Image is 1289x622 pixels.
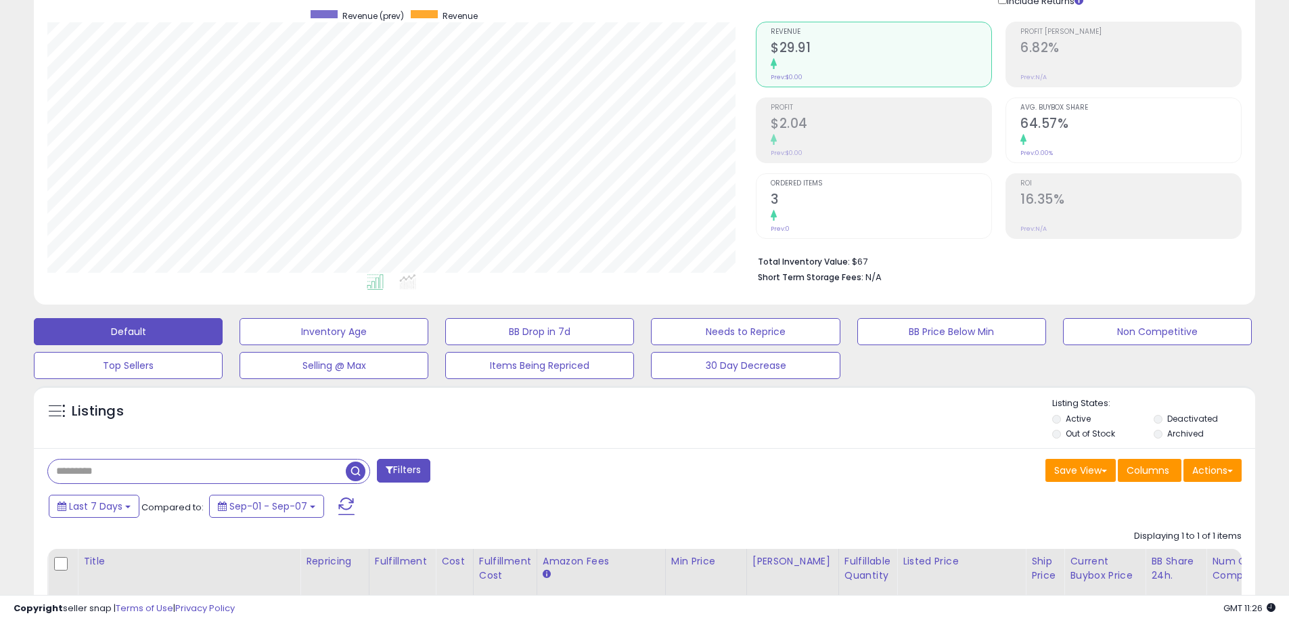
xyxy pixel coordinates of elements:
div: Num of Comp. [1212,554,1261,583]
span: 2025-09-15 11:26 GMT [1223,602,1275,615]
small: Prev: $0.00 [771,73,802,81]
small: Prev: $0.00 [771,149,802,157]
div: Fulfillment Cost [479,554,531,583]
span: ROI [1020,180,1241,187]
button: Default [34,318,223,345]
div: Title [83,554,294,569]
span: Revenue (prev) [342,10,404,22]
div: seller snap | | [14,602,235,615]
label: Deactivated [1167,413,1218,424]
div: Fulfillable Quantity [844,554,891,583]
button: Save View [1045,459,1116,482]
span: Sep-01 - Sep-07 [229,499,307,513]
div: Fulfillment [375,554,430,569]
small: Prev: 0 [771,225,790,233]
span: Avg. Buybox Share [1020,104,1241,112]
h2: 16.35% [1020,192,1241,210]
small: Prev: N/A [1020,225,1047,233]
button: Non Competitive [1063,318,1252,345]
button: Inventory Age [240,318,428,345]
div: Cost [441,554,468,569]
span: Last 7 Days [69,499,122,513]
b: Total Inventory Value: [758,256,850,267]
button: Sep-01 - Sep-07 [209,495,324,518]
small: Prev: N/A [1020,73,1047,81]
h2: $2.04 [771,116,991,134]
div: Ship Price [1031,554,1058,583]
a: Terms of Use [116,602,173,615]
button: Selling @ Max [240,352,428,379]
div: Repricing [306,554,363,569]
div: Listed Price [903,554,1020,569]
span: N/A [865,271,882,284]
h2: $29.91 [771,40,991,58]
div: Min Price [671,554,741,569]
small: Amazon Fees. [543,569,551,581]
h2: 3 [771,192,991,210]
small: Prev: 0.00% [1020,149,1053,157]
span: Compared to: [141,501,204,514]
h5: Listings [72,402,124,421]
label: Out of Stock [1066,428,1115,439]
strong: Copyright [14,602,63,615]
button: Items Being Repriced [445,352,634,379]
div: Current Buybox Price [1070,554,1139,583]
li: $67 [758,252,1231,269]
div: BB Share 24h. [1151,554,1200,583]
button: Last 7 Days [49,495,139,518]
a: Privacy Policy [175,602,235,615]
label: Active [1066,413,1091,424]
button: BB Price Below Min [857,318,1046,345]
button: Needs to Reprice [651,318,840,345]
span: Revenue [771,28,991,36]
label: Archived [1167,428,1204,439]
h2: 6.82% [1020,40,1241,58]
span: Profit [PERSON_NAME] [1020,28,1241,36]
span: Columns [1127,464,1169,477]
p: Listing States: [1052,397,1255,410]
span: Ordered Items [771,180,991,187]
span: Revenue [443,10,478,22]
div: [PERSON_NAME] [752,554,833,569]
button: Top Sellers [34,352,223,379]
button: 30 Day Decrease [651,352,840,379]
button: Actions [1183,459,1242,482]
button: Filters [377,459,430,483]
button: BB Drop in 7d [445,318,634,345]
span: Profit [771,104,991,112]
div: Amazon Fees [543,554,660,569]
div: Displaying 1 to 1 of 1 items [1134,530,1242,543]
h2: 64.57% [1020,116,1241,134]
b: Short Term Storage Fees: [758,271,863,283]
button: Columns [1118,459,1181,482]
